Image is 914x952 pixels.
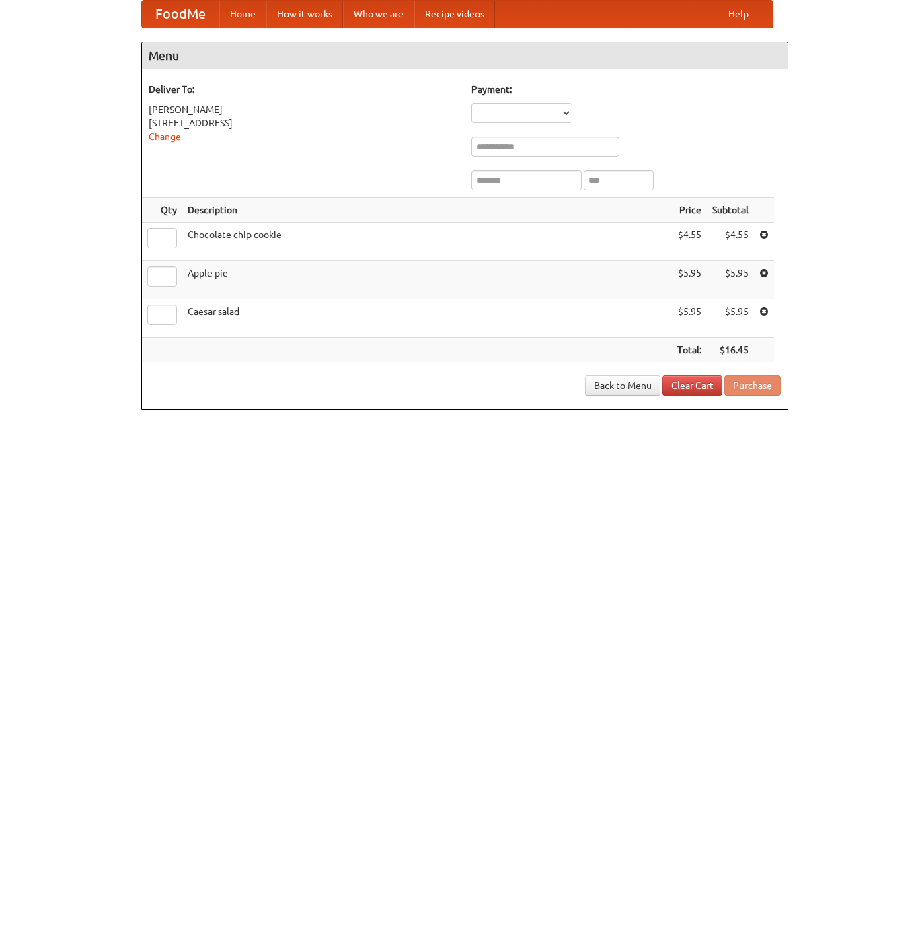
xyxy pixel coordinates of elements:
[149,116,458,130] div: [STREET_ADDRESS]
[672,198,707,223] th: Price
[414,1,495,28] a: Recipe videos
[182,261,672,299] td: Apple pie
[149,83,458,96] h5: Deliver To:
[662,375,722,396] a: Clear Cart
[182,299,672,338] td: Caesar salad
[707,299,754,338] td: $5.95
[707,198,754,223] th: Subtotal
[718,1,759,28] a: Help
[142,1,219,28] a: FoodMe
[182,223,672,261] td: Chocolate chip cookie
[142,42,788,69] h4: Menu
[471,83,781,96] h5: Payment:
[672,223,707,261] td: $4.55
[219,1,266,28] a: Home
[343,1,414,28] a: Who we are
[149,131,181,142] a: Change
[724,375,781,396] button: Purchase
[707,223,754,261] td: $4.55
[672,299,707,338] td: $5.95
[266,1,343,28] a: How it works
[142,198,182,223] th: Qty
[672,261,707,299] td: $5.95
[707,338,754,363] th: $16.45
[672,338,707,363] th: Total:
[182,198,672,223] th: Description
[707,261,754,299] td: $5.95
[149,103,458,116] div: [PERSON_NAME]
[585,375,660,396] a: Back to Menu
